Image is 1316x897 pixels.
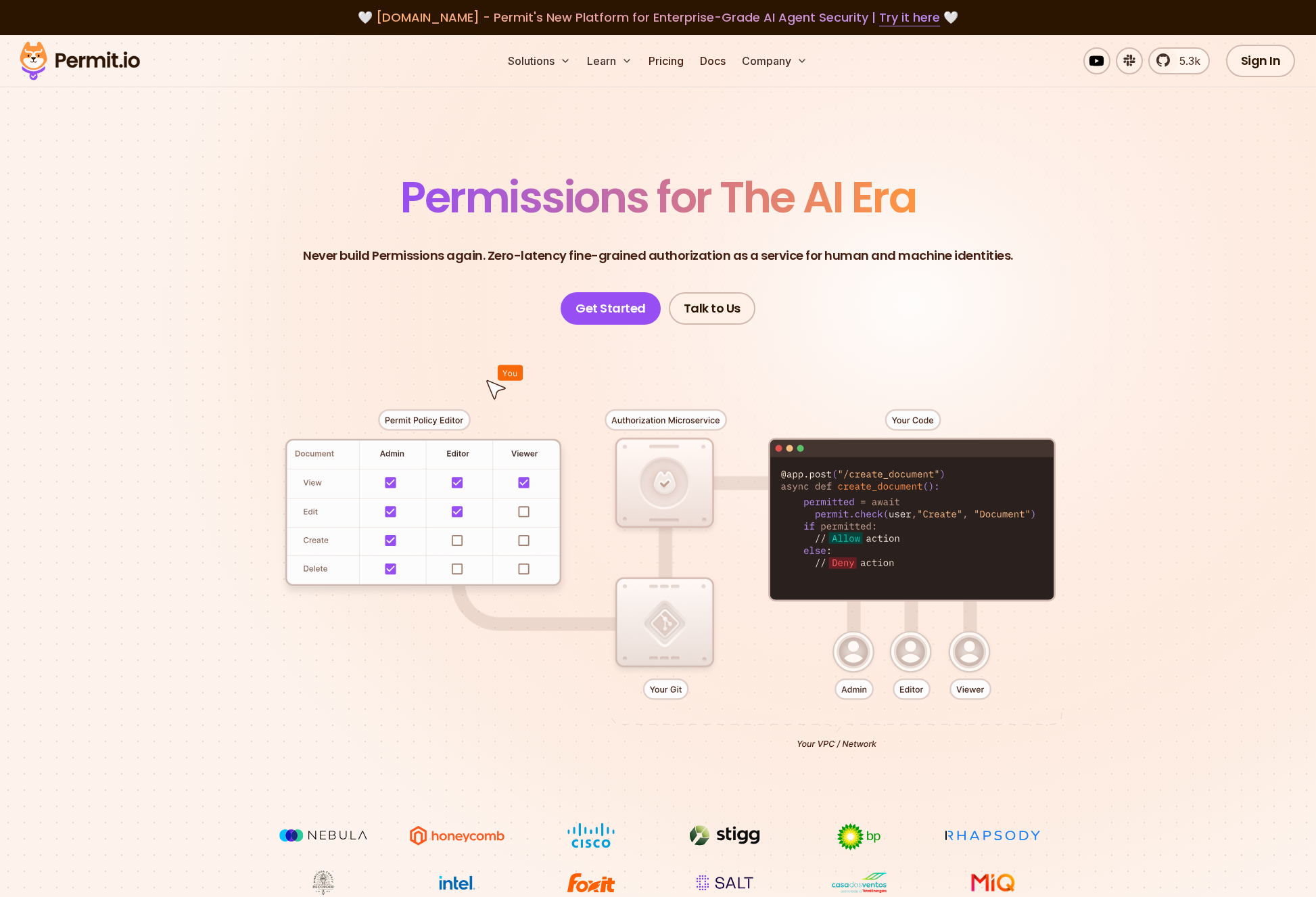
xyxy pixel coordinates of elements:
[540,823,642,848] img: Cisco
[273,870,374,896] img: Maricopa County Recorder\'s Office
[879,9,940,26] a: Try it here
[303,246,1013,265] p: Never build Permissions again. Zero-latency fine-grained authorization as a service for human and...
[643,47,689,74] a: Pricing
[942,823,1043,848] img: Rhapsody Health
[561,292,661,325] a: Get Started
[406,870,508,896] img: Intel
[376,9,940,26] span: [DOMAIN_NAME] - Permit's New Platform for Enterprise-Grade AI Agent Security |
[502,47,576,74] button: Solutions
[14,38,146,84] img: Permit logo
[669,292,755,325] a: Talk to Us
[406,823,508,848] img: Honeycomb
[695,47,731,74] a: Docs
[674,870,776,896] img: salt
[674,823,776,848] img: Stigg
[808,823,910,851] img: bp
[736,47,813,74] button: Company
[400,167,916,227] span: Permissions for The AI Era
[540,870,642,896] img: Foxit
[582,47,638,74] button: Learn
[1171,53,1200,69] span: 5.3k
[273,823,374,848] img: Nebula
[1226,45,1296,77] a: Sign In
[808,870,910,896] img: Casa dos Ventos
[947,871,1039,894] img: MIQ
[1148,47,1210,74] a: 5.3k
[32,8,1284,27] div: 🤍 🤍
